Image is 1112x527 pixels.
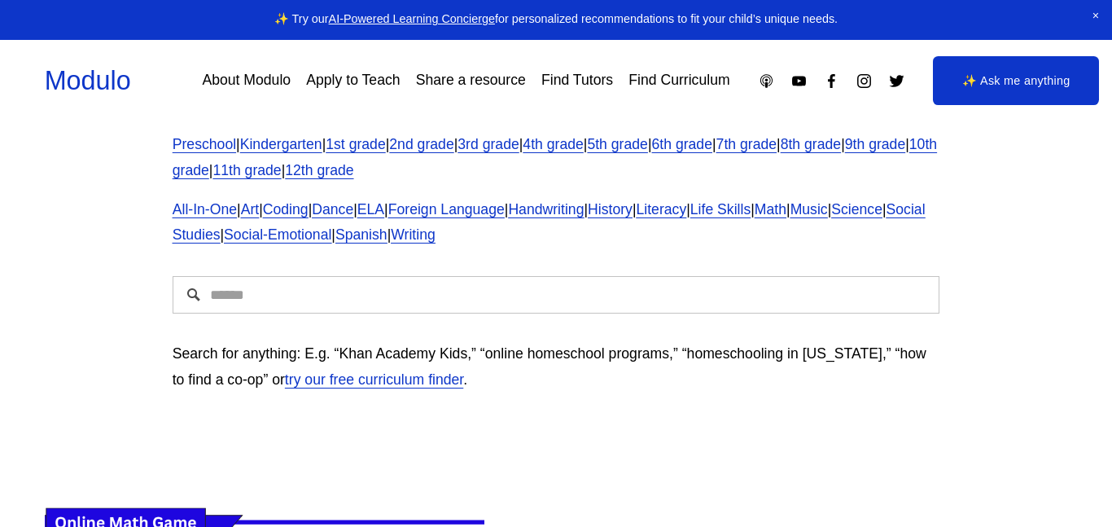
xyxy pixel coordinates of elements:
[173,132,940,184] p: | | | | | | | | | | | | |
[329,12,495,25] a: AI-Powered Learning Concierge
[173,201,237,217] a: All-In-One
[173,341,940,393] p: Search for anything: E.g. “Khan Academy Kids,” “online homeschool programs,” “homeschooling in [U...
[845,136,905,152] a: 9th grade
[212,162,281,178] a: 11th grade
[240,136,322,152] a: Kindergarten
[457,136,519,152] a: 3rd grade
[173,276,940,314] input: Search
[173,197,940,249] p: | | | | | | | | | | | | | | | |
[755,201,786,217] a: Math
[416,67,526,95] a: Share a resource
[790,72,808,90] a: YouTube
[781,136,841,152] a: 8th grade
[888,72,905,90] a: Twitter
[173,201,926,244] a: Social Studies
[541,67,613,95] a: Find Tutors
[335,226,387,243] a: Spanish
[690,201,751,217] a: Life Skills
[523,136,583,152] a: 4th grade
[933,56,1099,105] a: ✨ Ask me anything
[173,136,236,152] a: Preschool
[508,201,584,217] a: Handwriting
[173,136,937,178] a: 10th grade
[758,72,775,90] a: Apple Podcasts
[790,201,828,217] a: Music
[856,72,873,90] a: Instagram
[306,67,400,95] a: Apply to Teach
[716,136,777,152] a: 7th grade
[831,201,882,217] a: Science
[312,201,353,217] a: Dance
[326,136,386,152] a: 1st grade
[388,201,505,217] a: Foreign Language
[285,162,353,178] a: 12th grade
[241,201,260,217] a: Art
[357,201,384,217] a: ELA
[263,201,309,217] a: Coding
[45,66,131,95] a: Modulo
[636,201,686,217] a: Literacy
[588,201,633,217] a: History
[285,371,463,388] a: try our free curriculum finder
[652,136,712,152] a: 6th grade
[389,136,453,152] a: 2nd grade
[587,136,647,152] a: 5th grade
[628,67,729,95] a: Find Curriculum
[224,226,331,243] a: Social-Emotional
[202,67,291,95] a: About Modulo
[391,226,436,243] a: Writing
[823,72,840,90] a: Facebook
